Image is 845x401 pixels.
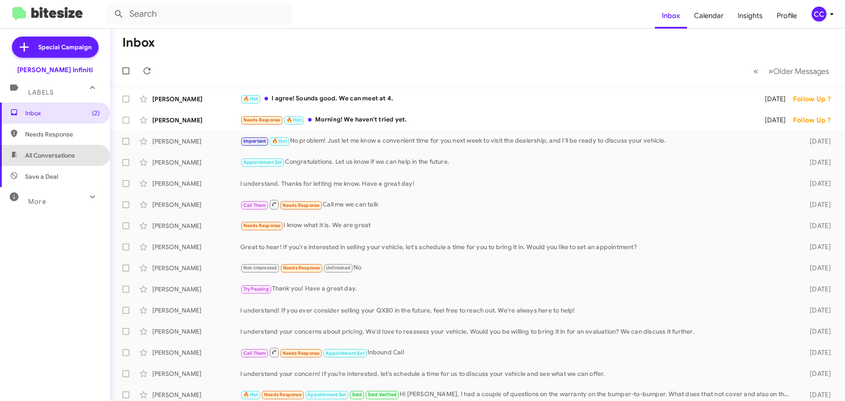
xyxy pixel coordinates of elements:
div: [DATE] [796,200,838,209]
span: Not-Interested [243,265,277,271]
span: » [768,66,773,77]
span: 🔥 Hot [272,138,287,144]
span: Labels [28,88,54,96]
div: [DATE] [796,137,838,146]
div: I understand your concern! If you’re interested, let’s schedule a time for us to discuss your veh... [240,369,796,378]
nav: Page navigation example [749,62,834,80]
span: Needs Response [283,202,320,208]
span: Sold Verified [368,392,397,397]
div: [PERSON_NAME] [152,95,240,103]
span: More [28,198,46,206]
div: [PERSON_NAME] [152,243,240,251]
div: [DATE] [796,158,838,167]
div: No [240,263,796,273]
div: Thank you! Have a great day. [240,284,796,294]
a: Inbox [655,3,687,29]
span: Older Messages [773,66,829,76]
div: [PERSON_NAME] Infiniti [17,66,93,74]
div: [PERSON_NAME] [152,221,240,230]
span: Needs Response [283,350,320,356]
span: Inbox [25,109,100,118]
div: I understand! If you ever consider selling your QX80 in the future, feel free to reach out. We're... [240,306,796,315]
button: Next [763,62,834,80]
span: Call Them [243,202,266,208]
span: Appointment Set [307,392,346,397]
div: [DATE] [753,95,793,103]
a: Calendar [687,3,731,29]
span: Try Pausing [243,286,269,292]
div: Morning! We haven't tried yet. [240,115,753,125]
div: [DATE] [796,285,838,294]
div: [PERSON_NAME] [152,158,240,167]
div: Follow Up ? [793,95,838,103]
div: Inbound Call [240,347,796,358]
div: Congratulations. Let us know if we can help in the future. [240,157,796,167]
div: No problem! Just let me know a convenient time for you next week to visit the dealership, and I'l... [240,136,796,146]
div: [DATE] [753,116,793,125]
span: 🔥 Hot [243,392,258,397]
div: [DATE] [796,243,838,251]
div: [DATE] [796,369,838,378]
span: Appointment Set [243,159,282,165]
div: Great to hear! If you're interested in selling your vehicle, let's schedule a time for you to bri... [240,243,796,251]
div: [DATE] [796,327,838,336]
span: Needs Response [243,117,281,123]
div: [PERSON_NAME] [152,327,240,336]
div: [PERSON_NAME] [152,306,240,315]
span: Call Them [243,350,266,356]
div: [PERSON_NAME] [152,200,240,209]
div: Call me we can talk [240,199,796,210]
span: Unfinished [326,265,350,271]
span: Appointment Set [326,350,364,356]
span: Needs Response [243,223,281,228]
a: Special Campaign [12,37,99,58]
div: [PERSON_NAME] [152,369,240,378]
div: [PERSON_NAME] [152,348,240,357]
span: Save a Deal [25,172,58,181]
div: [DATE] [796,179,838,188]
div: [PERSON_NAME] [152,137,240,146]
div: [DATE] [796,221,838,230]
span: Needs Response [283,265,320,271]
div: [PERSON_NAME] [152,285,240,294]
div: [DATE] [796,390,838,399]
div: [PERSON_NAME] [152,390,240,399]
span: Special Campaign [38,43,92,52]
span: 🔥 Hot [243,96,258,102]
a: Profile [770,3,804,29]
div: [PERSON_NAME] [152,116,240,125]
div: I understand. Thanks for letting me know. Have a great day! [240,179,796,188]
span: Needs Response [25,130,100,139]
span: (2) [92,109,100,118]
div: Hi [PERSON_NAME], I had a couple of questions on the warranty on the bumper-to-bumper. What does ... [240,390,796,400]
div: I agree! Sounds good. We can meet at 4. [240,94,753,104]
div: [PERSON_NAME] [152,179,240,188]
div: Follow Up ? [793,116,838,125]
input: Search [107,4,291,25]
span: « [753,66,758,77]
span: Sold [352,392,362,397]
div: [DATE] [796,306,838,315]
span: All Conversations [25,151,75,160]
a: Insights [731,3,770,29]
div: [DATE] [796,264,838,272]
span: Important [243,138,266,144]
div: I know what it is. We are great [240,221,796,231]
div: [PERSON_NAME] [152,264,240,272]
button: Previous [748,62,764,80]
div: [DATE] [796,348,838,357]
span: Needs Response [264,392,301,397]
div: I understand your concerns about pricing. We'd love to reassess your vehicle. Would you be willin... [240,327,796,336]
span: 🔥 Hot [287,117,301,123]
h1: Inbox [122,36,155,50]
div: CC [812,7,827,22]
button: CC [804,7,835,22]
